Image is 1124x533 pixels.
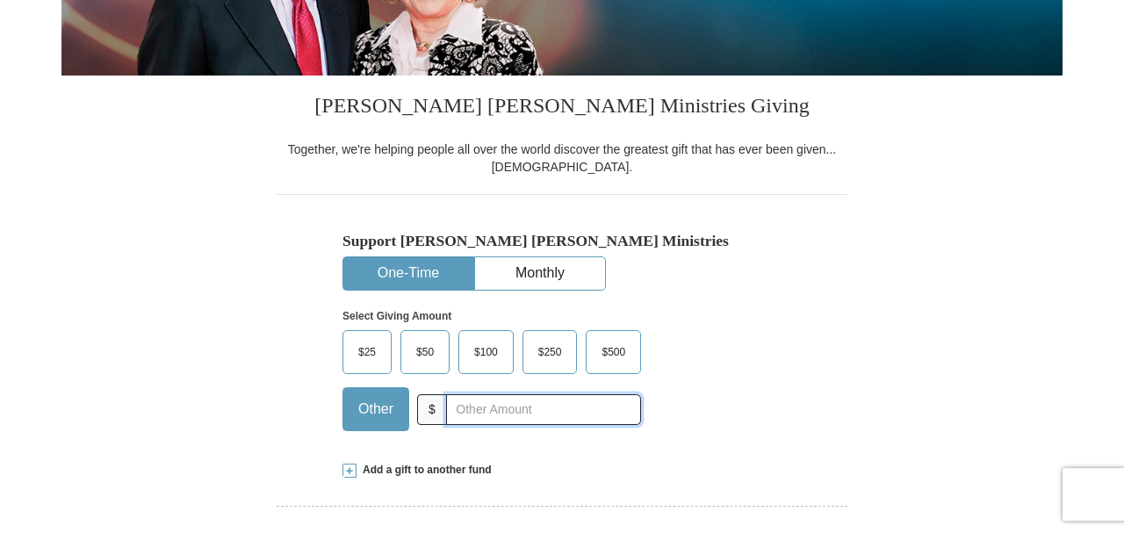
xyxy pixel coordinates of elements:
span: $500 [593,339,634,365]
div: Together, we're helping people all over the world discover the greatest gift that has ever been g... [277,140,847,176]
h5: Support [PERSON_NAME] [PERSON_NAME] Ministries [342,232,782,250]
span: $100 [465,339,507,365]
span: $25 [349,339,385,365]
strong: Select Giving Amount [342,310,451,322]
button: One-Time [343,257,473,290]
span: Add a gift to another fund [357,463,492,478]
span: Other [349,396,402,422]
span: $ [417,394,447,425]
span: $250 [530,339,571,365]
h3: [PERSON_NAME] [PERSON_NAME] Ministries Giving [277,76,847,140]
button: Monthly [475,257,605,290]
input: Other Amount [446,394,641,425]
span: $50 [407,339,443,365]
